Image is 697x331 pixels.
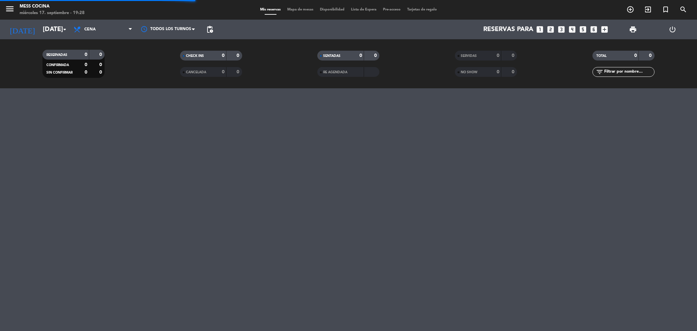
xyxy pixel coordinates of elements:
[20,3,85,10] div: Mess Cocina
[649,53,653,58] strong: 0
[589,25,598,34] i: looks_6
[317,8,348,11] span: Disponibilidad
[206,26,214,33] span: pending_actions
[99,62,103,67] strong: 0
[461,71,477,74] span: NO SHOW
[644,6,652,13] i: exit_to_app
[497,53,499,58] strong: 0
[662,6,670,13] i: turned_in_not
[374,53,378,58] strong: 0
[85,70,87,75] strong: 0
[5,4,15,14] i: menu
[679,6,687,13] i: search
[84,27,96,32] span: Cena
[85,62,87,67] strong: 0
[629,26,637,33] span: print
[359,53,362,58] strong: 0
[46,53,67,57] span: RESERVADAS
[546,25,555,34] i: looks_two
[604,68,654,76] input: Filtrar por nombre...
[257,8,284,11] span: Mis reservas
[380,8,404,11] span: Pre-acceso
[61,26,69,33] i: arrow_drop_down
[222,53,224,58] strong: 0
[653,20,692,39] div: LOG OUT
[46,71,73,74] span: SIN CONFIRMAR
[483,26,533,33] span: Reservas para
[497,70,499,74] strong: 0
[85,52,87,57] strong: 0
[186,71,206,74] span: CANCELADA
[99,52,103,57] strong: 0
[557,25,566,34] i: looks_3
[348,8,380,11] span: Lista de Espera
[461,54,477,58] span: SERVIDAS
[600,25,609,34] i: add_box
[237,53,241,58] strong: 0
[568,25,576,34] i: looks_4
[634,53,637,58] strong: 0
[5,4,15,16] button: menu
[237,70,241,74] strong: 0
[222,70,224,74] strong: 0
[404,8,440,11] span: Tarjetas de regalo
[99,70,103,75] strong: 0
[596,68,604,76] i: filter_list
[5,22,40,37] i: [DATE]
[669,26,676,33] i: power_settings_new
[512,70,516,74] strong: 0
[512,53,516,58] strong: 0
[46,63,69,67] span: CONFIRMADA
[323,71,347,74] span: RE AGENDADA
[284,8,317,11] span: Mapa de mesas
[536,25,544,34] i: looks_one
[626,6,634,13] i: add_circle_outline
[20,10,85,16] div: miércoles 17. septiembre - 19:28
[596,54,606,58] span: TOTAL
[323,54,340,58] span: SENTADAS
[186,54,204,58] span: CHECK INS
[579,25,587,34] i: looks_5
